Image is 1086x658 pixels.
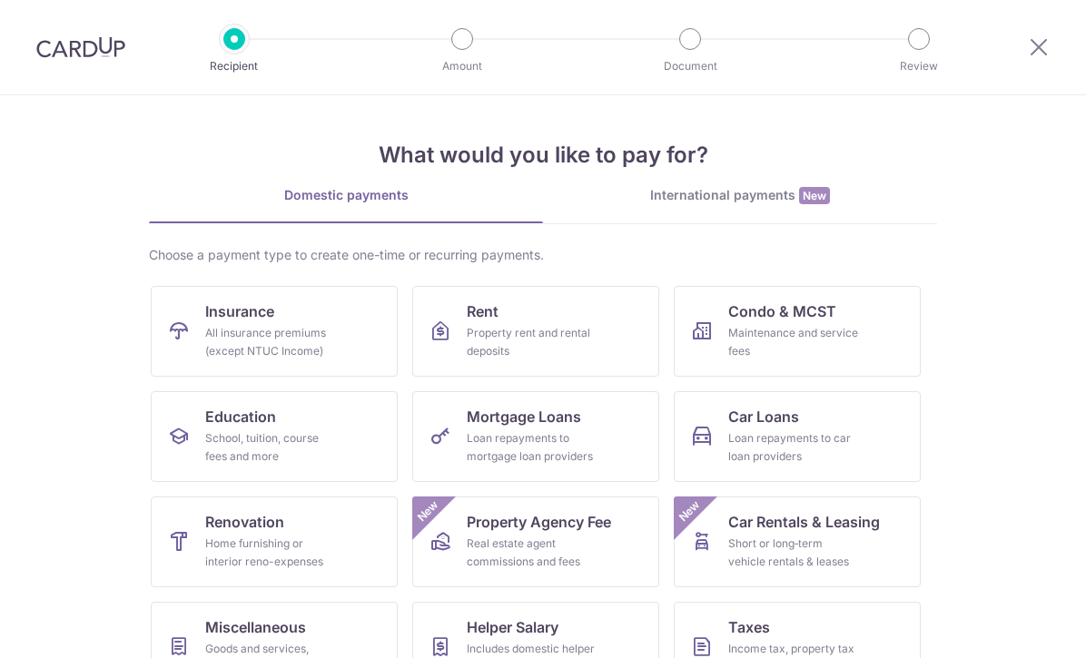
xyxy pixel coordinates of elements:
h4: What would you like to pay for? [149,139,937,172]
p: Recipient [167,57,301,75]
span: Helper Salary [467,616,558,638]
div: All insurance premiums (except NTUC Income) [205,324,336,360]
div: International payments [543,186,937,205]
div: School, tuition, course fees and more [205,429,336,466]
span: Miscellaneous [205,616,306,638]
div: Short or long‑term vehicle rentals & leases [728,535,859,571]
div: Home furnishing or interior reno-expenses [205,535,336,571]
span: Car Loans [728,406,799,427]
span: New [799,187,830,204]
div: Maintenance and service fees [728,324,859,360]
a: Condo & MCSTMaintenance and service fees [674,286,921,377]
div: Loan repayments to mortgage loan providers [467,429,597,466]
span: Rent [467,300,499,322]
p: Review [852,57,986,75]
a: EducationSchool, tuition, course fees and more [151,391,398,482]
a: Mortgage LoansLoan repayments to mortgage loan providers [412,391,659,482]
a: Car Rentals & LeasingShort or long‑term vehicle rentals & leasesNew [674,496,921,587]
span: Property Agency Fee [467,511,611,533]
a: RenovationHome furnishing or interior reno-expenses [151,496,398,587]
span: Insurance [205,300,274,322]
a: Car LoansLoan repayments to car loan providers [674,391,921,482]
p: Document [623,57,757,75]
div: Choose a payment type to create one-time or recurring payments. [149,246,937,264]
div: Real estate agent commissions and fees [467,535,597,571]
iframe: Opens a widget where you can find more information [969,604,1068,649]
span: Car Rentals & Leasing [728,511,880,533]
span: Condo & MCST [728,300,836,322]
a: InsuranceAll insurance premiums (except NTUC Income) [151,286,398,377]
span: Education [205,406,276,427]
span: Mortgage Loans [467,406,581,427]
span: New [413,496,443,526]
p: Amount [395,57,529,75]
img: CardUp [36,36,125,58]
div: Property rent and rental deposits [467,324,597,360]
a: RentProperty rent and rental deposits [412,286,659,377]
span: Renovation [205,511,284,533]
div: Loan repayments to car loan providers [728,429,859,466]
span: New [675,496,705,526]
a: Property Agency FeeReal estate agent commissions and feesNew [412,496,659,587]
div: Domestic payments [149,186,543,204]
span: Taxes [728,616,770,638]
